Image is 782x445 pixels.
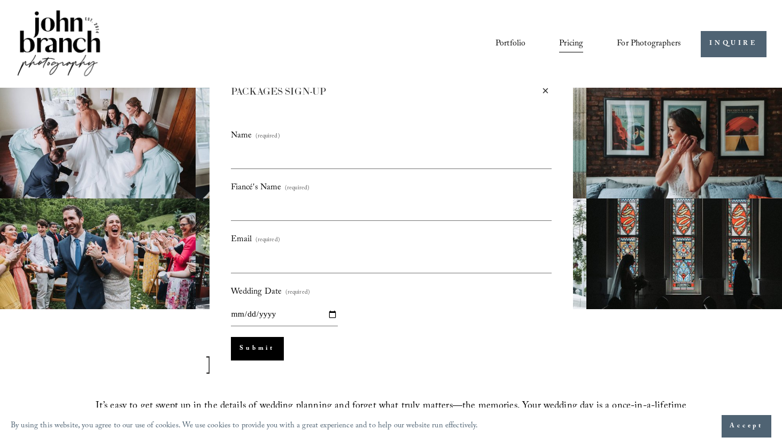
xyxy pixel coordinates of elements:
span: Name [231,128,252,144]
span: (required) [255,235,280,247]
div: PACKAGES SIGN-UP [231,85,540,98]
span: Wedding Date [231,284,282,301]
div: Close [540,85,552,97]
span: (required) [285,287,310,299]
button: Submit [231,337,284,360]
span: Fiancé's Name [231,180,282,196]
span: (required) [285,183,309,195]
span: Email [231,232,252,248]
span: (required) [255,131,280,143]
